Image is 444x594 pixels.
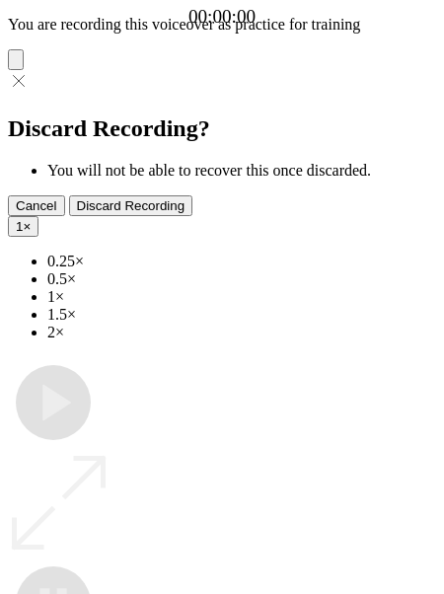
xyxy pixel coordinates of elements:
h2: Discard Recording? [8,115,436,142]
p: You are recording this voiceover as practice for training [8,16,436,34]
button: Cancel [8,195,65,216]
button: Discard Recording [69,195,193,216]
li: You will not be able to recover this once discarded. [47,162,436,180]
li: 0.5× [47,270,436,288]
li: 1.5× [47,306,436,324]
li: 2× [47,324,436,341]
span: 1 [16,219,23,234]
li: 1× [47,288,436,306]
a: 00:00:00 [188,6,256,28]
li: 0.25× [47,253,436,270]
button: 1× [8,216,38,237]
